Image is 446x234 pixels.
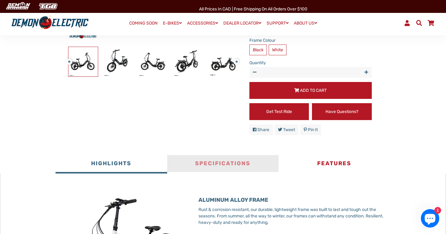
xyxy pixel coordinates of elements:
button: Specifications [167,155,279,174]
p: Rust & corrosion resistant, our durable, lightweight frame was built to last and tough out the se... [198,206,390,226]
img: Rebel Folding eBike - Demon Electric [68,47,98,76]
input: quantity [249,67,372,78]
img: TGB Canada [36,1,61,11]
img: Demon Electric [3,1,33,11]
button: Reduce item quantity by one [249,67,260,78]
button: Increase item quantity by one [361,67,372,78]
img: Rebel Folding eBike - Demon Electric [138,47,168,76]
inbox-online-store-chat: Shopify online store chat [419,209,441,229]
a: E-BIKES [161,19,184,28]
img: Rebel Folding eBike - Demon Electric [103,47,133,76]
a: COMING SOON [127,19,160,28]
a: Have Questions? [312,103,372,120]
img: Rebel Folding eBike - Demon Electric [173,47,203,76]
button: Next [233,56,237,63]
label: White [269,45,286,55]
button: Highlights [56,155,167,174]
img: Rebel Folding eBike - Demon Electric [208,47,238,76]
button: Previous [66,56,70,63]
span: Add to Cart [300,88,327,93]
a: ACCESSORIES [185,19,220,28]
a: Get Test Ride [249,103,309,120]
button: Features [279,155,390,174]
img: Demon Electric logo [9,15,91,31]
a: SUPPORT [264,19,291,28]
h3: ALUMINUM ALLOY FRAME [198,197,390,204]
a: ABOUT US [292,19,319,28]
span: Share [257,127,269,132]
label: Frame Colour [249,37,372,44]
button: Add to Cart [249,82,372,99]
span: Tweet [283,127,295,132]
span: All Prices in CAD | Free shipping on all orders over $100 [199,6,307,12]
label: Black [249,45,267,55]
label: Quantity [249,60,372,66]
span: Pin it [308,127,318,132]
a: DEALER LOCATOR [221,19,263,28]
